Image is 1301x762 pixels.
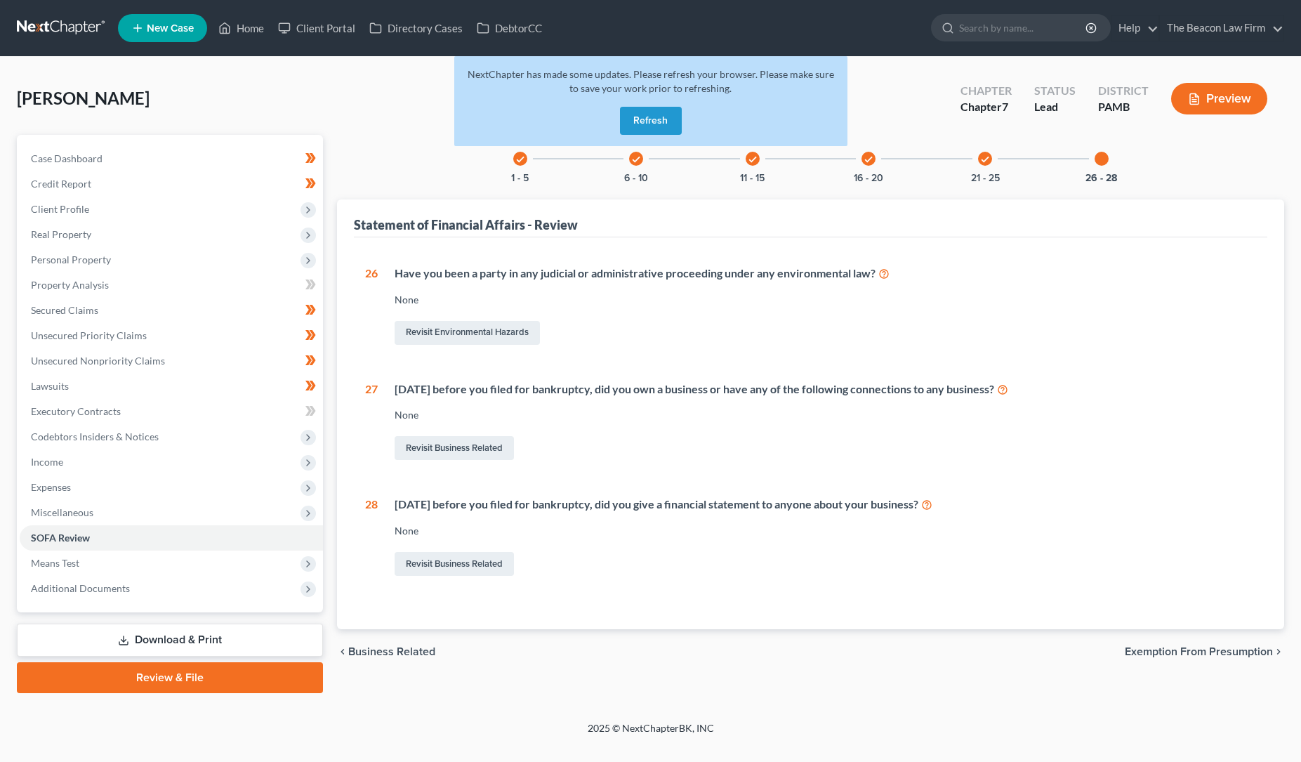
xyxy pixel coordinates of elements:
span: Unsecured Priority Claims [31,329,147,341]
button: 11 - 15 [740,173,765,183]
div: None [395,408,1256,422]
span: Personal Property [31,254,111,265]
button: 26 - 28 [1085,173,1117,183]
a: Revisit Business Related [395,552,514,576]
a: Case Dashboard [20,146,323,171]
span: Means Test [31,557,79,569]
div: [DATE] before you filed for bankruptcy, did you own a business or have any of the following conne... [395,381,1256,398]
div: None [395,293,1256,307]
div: Lead [1034,99,1076,115]
span: Codebtors Insiders & Notices [31,431,159,442]
span: Case Dashboard [31,152,103,164]
a: The Beacon Law Firm [1160,15,1283,41]
button: Preview [1171,83,1267,114]
button: 6 - 10 [624,173,648,183]
span: [PERSON_NAME] [17,88,150,108]
span: NextChapter has made some updates. Please refresh your browser. Please make sure to save your wor... [468,68,834,94]
span: Unsecured Nonpriority Claims [31,355,165,367]
span: Real Property [31,228,91,240]
a: Executory Contracts [20,399,323,424]
button: Refresh [620,107,682,135]
a: Credit Report [20,171,323,197]
div: None [395,524,1256,538]
a: Lawsuits [20,374,323,399]
span: Expenses [31,481,71,493]
span: Additional Documents [31,582,130,594]
i: check [748,155,758,164]
div: District [1098,83,1149,99]
span: Credit Report [31,178,91,190]
a: Client Portal [271,15,362,41]
span: Business Related [348,646,435,657]
span: New Case [147,23,194,34]
div: Status [1034,83,1076,99]
div: Chapter [960,83,1012,99]
button: 1 - 5 [511,173,529,183]
a: Revisit Environmental Hazards [395,321,540,345]
div: 26 [365,265,378,348]
button: chevron_left Business Related [337,646,435,657]
i: check [515,155,525,164]
a: Unsecured Nonpriority Claims [20,348,323,374]
div: 28 [365,497,378,579]
span: Lawsuits [31,380,69,392]
div: [DATE] before you filed for bankruptcy, did you give a financial statement to anyone about your b... [395,497,1256,513]
i: check [980,155,990,164]
div: 2025 © NextChapterBK, INC [251,721,1051,747]
a: Property Analysis [20,272,323,298]
button: 21 - 25 [971,173,1000,183]
i: chevron_left [337,646,348,657]
a: Home [211,15,271,41]
span: Income [31,456,63,468]
span: Client Profile [31,203,89,215]
div: Chapter [960,99,1012,115]
input: Search by name... [959,15,1088,41]
span: SOFA Review [31,532,90,544]
a: Review & File [17,662,323,693]
div: PAMB [1098,99,1149,115]
span: Exemption from Presumption [1125,646,1273,657]
a: Unsecured Priority Claims [20,323,323,348]
button: Exemption from Presumption chevron_right [1125,646,1284,657]
span: Secured Claims [31,304,98,316]
span: Executory Contracts [31,405,121,417]
a: Help [1111,15,1158,41]
span: Miscellaneous [31,506,93,518]
i: check [631,155,641,164]
div: Have you been a party in any judicial or administrative proceeding under any environmental law? [395,265,1256,282]
div: 27 [365,381,378,464]
i: chevron_right [1273,646,1284,657]
a: DebtorCC [470,15,549,41]
span: 7 [1002,100,1008,113]
a: Download & Print [17,624,323,657]
a: SOFA Review [20,525,323,551]
a: Secured Claims [20,298,323,323]
a: Revisit Business Related [395,436,514,460]
span: Property Analysis [31,279,109,291]
div: Statement of Financial Affairs - Review [354,216,578,233]
a: Directory Cases [362,15,470,41]
i: check [864,155,873,164]
button: 16 - 20 [854,173,883,183]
